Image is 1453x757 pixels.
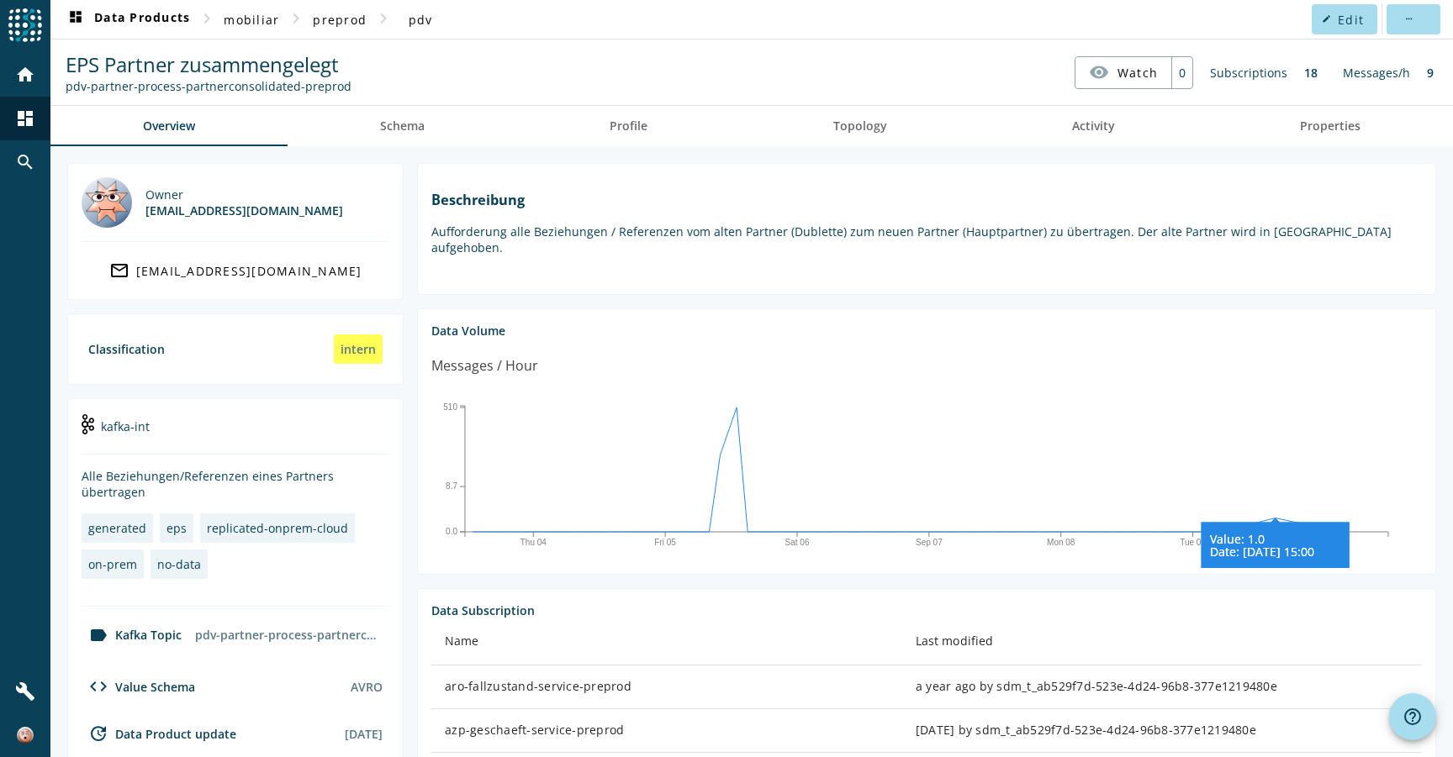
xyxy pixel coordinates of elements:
text: 0.0 [446,527,457,536]
mat-icon: more_horiz [1403,14,1413,24]
button: preprod [306,4,373,34]
img: spoud-logo.svg [8,8,42,42]
img: d618eb73176277d883d995ae9306ac62 [17,727,34,744]
img: mbx_301094@mobi.ch [82,177,132,228]
tspan: Date: [DATE] 15:00 [1210,544,1314,560]
div: [DATE] [345,726,383,742]
mat-icon: code [88,676,108,697]
div: Data Subscription [431,602,1422,618]
td: [DATE] by sdm_t_ab529f7d-523e-4d24-96b8-377e1219480e [902,709,1422,753]
div: no-data [157,556,201,572]
div: Subscriptions [1202,56,1296,89]
div: Kafka Topic: pdv-partner-process-partnerconsolidated-preprod [66,78,351,94]
div: on-prem [88,556,137,572]
mat-icon: chevron_right [286,8,306,29]
span: Properties [1300,120,1361,132]
div: Value Schema [82,676,195,697]
div: kafka-int [82,413,389,455]
text: Mon 08 [1047,538,1075,547]
div: replicated-onprem-cloud [207,520,348,536]
text: 8.7 [446,481,457,491]
mat-icon: chevron_right [373,8,394,29]
span: Watch [1117,58,1158,87]
div: Data Volume [431,323,1422,339]
div: 0 [1171,57,1192,88]
div: eps [166,520,187,536]
div: Alle Beziehungen/Referenzen eines Partners übertragen [82,468,389,500]
th: Name [431,618,902,665]
td: a year ago by sdm_t_ab529f7d-523e-4d24-96b8-377e1219480e [902,665,1422,709]
span: preprod [313,12,367,28]
button: Watch [1075,57,1171,87]
span: Topology [833,120,887,132]
text: 510 [443,402,457,412]
p: Aufforderung alle Beziehungen / Referenzen vom alten Partner (Dublette) zum neuen Partner (Hauptp... [431,223,1422,255]
span: Edit [1338,12,1364,28]
text: Tue 09 [1180,538,1206,547]
mat-icon: update [88,723,108,744]
div: 18 [1296,56,1326,89]
mat-icon: mail_outline [109,260,129,281]
span: pdv [409,12,433,28]
tspan: Value: 1.0 [1210,530,1265,546]
div: Messages/h [1334,56,1419,89]
th: Last modified [902,618,1422,665]
mat-icon: visibility [1089,62,1109,82]
span: Activity [1072,120,1115,132]
text: Sat 06 [785,538,810,547]
span: Data Products [66,9,190,29]
text: Fri 05 [654,538,676,547]
div: azp-geschaeft-service-preprod [445,722,889,739]
div: pdv-partner-process-partnerconsolidated-preprod [188,620,389,649]
button: Edit [1312,4,1377,34]
div: Kafka Topic [82,625,182,645]
span: mobiliar [224,12,279,28]
img: kafka-int [82,414,94,434]
text: Thu 04 [520,538,547,547]
text: Sep 07 [916,538,943,547]
button: Data Products [59,4,197,34]
mat-icon: build [15,681,35,702]
div: 9 [1419,56,1442,89]
div: aro-fallzustand-service-preprod [445,678,889,695]
mat-icon: dashboard [15,108,35,129]
button: pdv [394,4,447,34]
div: generated [88,520,146,536]
h1: Beschreibung [431,191,1422,209]
mat-icon: home [15,65,35,85]
div: Messages / Hour [431,355,538,376]
div: AVRO [351,679,383,695]
button: mobiliar [217,4,286,34]
mat-icon: chevron_right [197,8,217,29]
span: Profile [610,120,647,132]
mat-icon: edit [1322,14,1331,24]
mat-icon: search [15,152,35,172]
span: Schema [380,120,425,132]
mat-icon: dashboard [66,9,86,29]
a: [EMAIL_ADDRESS][DOMAIN_NAME] [82,255,389,286]
span: Overview [143,120,195,132]
div: [EMAIL_ADDRESS][DOMAIN_NAME] [136,263,362,279]
div: [EMAIL_ADDRESS][DOMAIN_NAME] [145,202,343,218]
div: Classification [88,341,165,357]
div: intern [334,334,383,364]
mat-icon: help_outline [1403,707,1423,727]
div: Data Product update [82,723,236,744]
mat-icon: label [88,625,108,645]
span: EPS Partner zusammengelegt [66,50,339,78]
div: Owner [145,187,343,202]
